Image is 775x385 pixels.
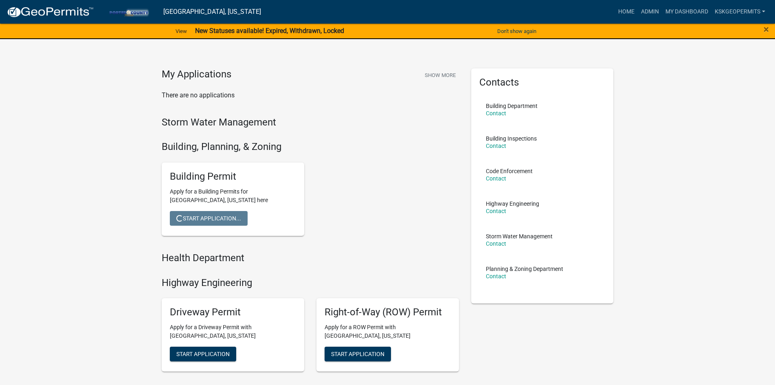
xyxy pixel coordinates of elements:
h5: Contacts [479,77,606,88]
h5: Right-of-Way (ROW) Permit [325,306,451,318]
strong: New Statuses available! Expired, Withdrawn, Locked [195,27,344,35]
h4: Health Department [162,252,459,264]
h4: Storm Water Management [162,117,459,128]
span: Start Application... [176,215,241,221]
a: Admin [638,4,662,20]
a: Contact [486,273,506,279]
a: Contact [486,208,506,214]
a: Contact [486,240,506,247]
p: Planning & Zoning Department [486,266,563,272]
p: Building Department [486,103,538,109]
a: Contact [486,110,506,117]
a: My Dashboard [662,4,711,20]
p: There are no applications [162,90,459,100]
span: × [764,24,769,35]
a: Contact [486,175,506,182]
button: Don't show again [494,24,540,38]
p: Storm Water Management [486,233,553,239]
a: View [172,24,190,38]
button: Close [764,24,769,34]
a: Contact [486,143,506,149]
button: Start Application [325,347,391,361]
p: Building Inspections [486,136,537,141]
h5: Driveway Permit [170,306,296,318]
h4: My Applications [162,68,231,81]
a: Home [615,4,638,20]
span: Start Application [331,351,384,357]
h4: Building, Planning, & Zoning [162,141,459,153]
a: [GEOGRAPHIC_DATA], [US_STATE] [163,5,261,19]
p: Code Enforcement [486,168,533,174]
p: Apply for a Driveway Permit with [GEOGRAPHIC_DATA], [US_STATE] [170,323,296,340]
button: Show More [422,68,459,82]
span: Start Application [176,351,230,357]
h5: Building Permit [170,171,296,183]
button: Start Application... [170,211,248,226]
a: KSKgeopermits [711,4,768,20]
p: Apply for a ROW Permit with [GEOGRAPHIC_DATA], [US_STATE] [325,323,451,340]
img: Porter County, Indiana [100,6,157,17]
p: Apply for a Building Permits for [GEOGRAPHIC_DATA], [US_STATE] here [170,187,296,205]
h4: Highway Engineering [162,277,459,289]
button: Start Application [170,347,236,361]
p: Highway Engineering [486,201,539,207]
